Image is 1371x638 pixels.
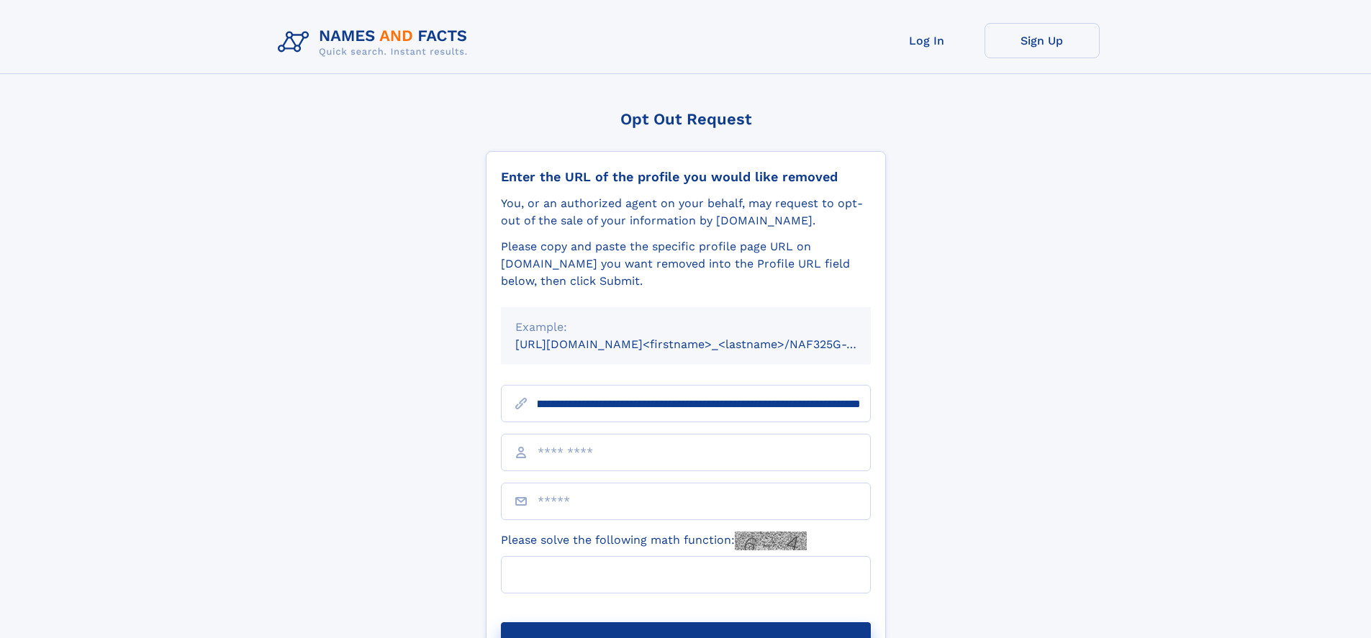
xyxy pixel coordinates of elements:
[869,23,985,58] a: Log In
[985,23,1100,58] a: Sign Up
[501,169,871,185] div: Enter the URL of the profile you would like removed
[515,337,898,351] small: [URL][DOMAIN_NAME]<firstname>_<lastname>/NAF325G-xxxxxxxx
[272,23,479,62] img: Logo Names and Facts
[501,195,871,229] div: You, or an authorized agent on your behalf, may request to opt-out of the sale of your informatio...
[515,319,856,336] div: Example:
[486,110,886,128] div: Opt Out Request
[501,238,871,290] div: Please copy and paste the specific profile page URL on [DOMAIN_NAME] you want removed into the Pr...
[501,532,807,550] label: Please solve the following math function:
